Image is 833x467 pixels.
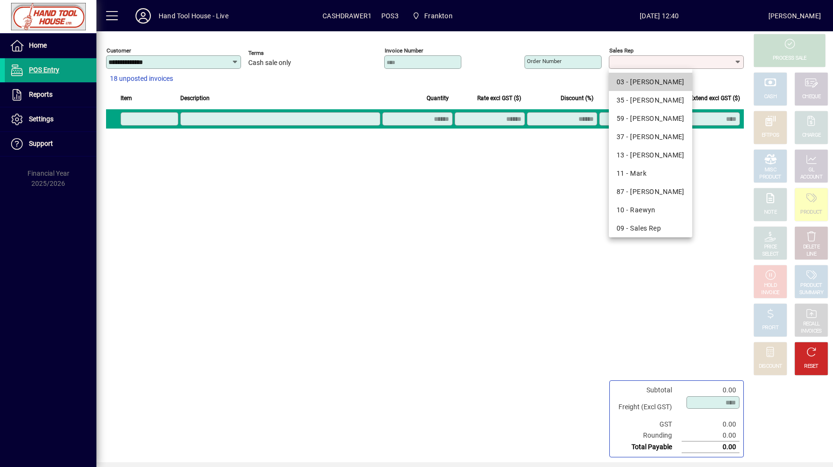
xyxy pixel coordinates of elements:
[5,107,96,131] a: Settings
[617,187,685,197] div: 87 - [PERSON_NAME]
[617,205,685,215] div: 10 - Raewyn
[29,66,59,74] span: POS Entry
[762,132,779,139] div: EFTPOS
[682,441,739,453] td: 0.00
[759,363,782,370] div: DISCOUNT
[614,419,682,430] td: GST
[381,8,399,24] span: POS3
[614,396,682,419] td: Freight (Excl GST)
[765,167,776,174] div: MISC
[773,55,806,62] div: PROCESS SALE
[322,8,372,24] span: CASHDRAWER1
[617,150,685,160] div: 13 - [PERSON_NAME]
[29,41,47,49] span: Home
[802,93,820,101] div: CHEQUE
[5,132,96,156] a: Support
[617,114,685,124] div: 59 - [PERSON_NAME]
[617,95,685,105] div: 35 - [PERSON_NAME]
[248,59,291,67] span: Cash sale only
[121,93,132,104] span: Item
[614,385,682,396] td: Subtotal
[609,219,692,237] mat-option: 09 - Sales Rep
[551,8,768,24] span: [DATE] 12:40
[617,223,685,233] div: 09 - Sales Rep
[682,419,739,430] td: 0.00
[762,324,779,332] div: PROFIT
[527,58,562,65] mat-label: Order number
[609,182,692,201] mat-option: 87 - Matt
[609,164,692,182] mat-option: 11 - Mark
[764,282,777,289] div: HOLD
[682,430,739,441] td: 0.00
[609,109,692,128] mat-option: 59 - CRAIG
[761,289,779,297] div: INVOICE
[477,93,521,104] span: Rate excl GST ($)
[614,430,682,441] td: Rounding
[764,244,777,251] div: PRICE
[803,244,820,251] div: DELETE
[800,209,822,216] div: PRODUCT
[107,47,131,54] mat-label: Customer
[801,328,821,335] div: INVOICES
[762,251,779,258] div: SELECT
[5,34,96,58] a: Home
[617,169,685,179] div: 11 - Mark
[385,47,423,54] mat-label: Invoice number
[759,174,781,181] div: PRODUCT
[804,363,819,370] div: RESET
[424,8,452,24] span: Frankton
[800,174,822,181] div: ACCOUNT
[764,209,777,216] div: NOTE
[159,8,228,24] div: Hand Tool House - Live
[248,50,306,56] span: Terms
[806,251,816,258] div: LINE
[808,167,815,174] div: GL
[561,93,593,104] span: Discount (%)
[29,115,54,123] span: Settings
[408,7,457,25] span: Frankton
[690,93,740,104] span: Extend excl GST ($)
[106,70,177,88] button: 18 unposted invoices
[768,8,821,24] div: [PERSON_NAME]
[609,73,692,91] mat-option: 03 - Campbell
[609,201,692,219] mat-option: 10 - Raewyn
[803,321,820,328] div: RECALL
[110,74,173,84] span: 18 unposted invoices
[799,289,823,297] div: SUMMARY
[29,140,53,147] span: Support
[29,91,53,98] span: Reports
[800,282,822,289] div: PRODUCT
[609,47,633,54] mat-label: Sales rep
[427,93,449,104] span: Quantity
[128,7,159,25] button: Profile
[617,132,685,142] div: 37 - [PERSON_NAME]
[802,132,821,139] div: CHARGE
[609,128,692,146] mat-option: 37 - Kelvin
[614,441,682,453] td: Total Payable
[764,93,777,101] div: CASH
[609,91,692,109] mat-option: 35 - Cheri De Baugh
[180,93,210,104] span: Description
[609,146,692,164] mat-option: 13 - Lucy Dipple
[617,77,685,87] div: 03 - [PERSON_NAME]
[682,385,739,396] td: 0.00
[5,83,96,107] a: Reports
